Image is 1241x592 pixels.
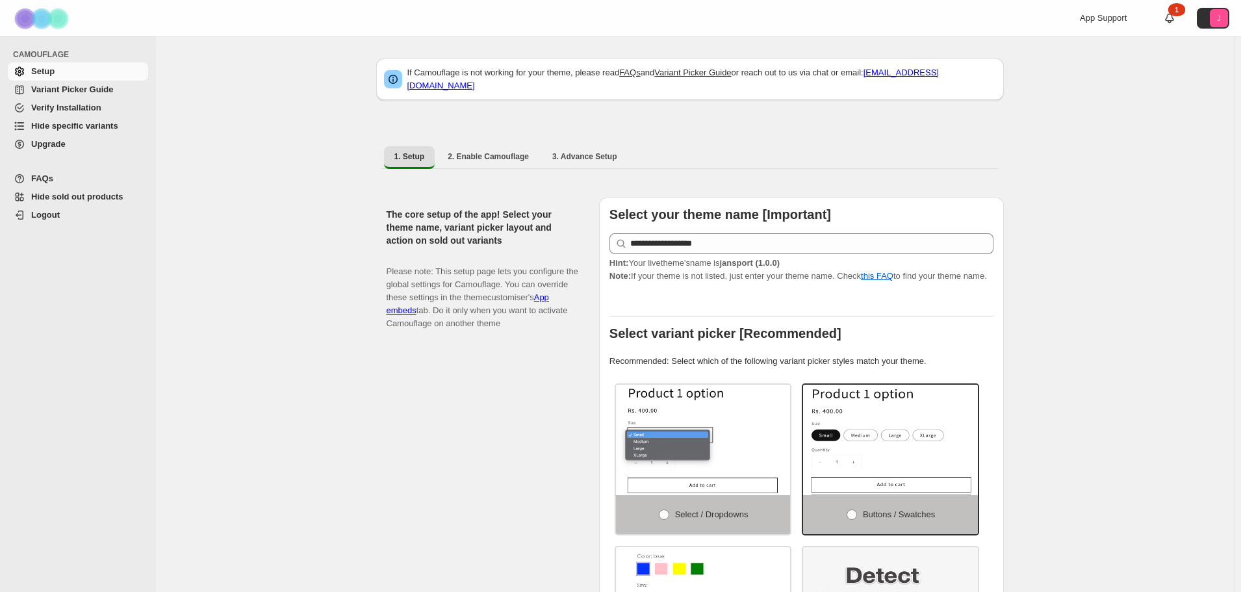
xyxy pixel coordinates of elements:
[609,207,831,222] b: Select your theme name [Important]
[719,258,780,268] strong: jansport (1.0.0)
[31,121,118,131] span: Hide specific variants
[609,271,631,281] strong: Note:
[609,258,780,268] span: Your live theme's name is
[387,252,578,330] p: Please note: This setup page lets you configure the global settings for Camouflage. You can overr...
[8,81,148,99] a: Variant Picker Guide
[31,210,60,220] span: Logout
[609,355,993,368] p: Recommended: Select which of the following variant picker styles match your theme.
[31,103,101,112] span: Verify Installation
[387,208,578,247] h2: The core setup of the app! Select your theme name, variant picker layout and action on sold out v...
[609,257,993,283] p: If your theme is not listed, just enter your theme name. Check to find your theme name.
[10,1,75,36] img: Camouflage
[13,49,149,60] span: CAMOUFLAGE
[8,117,148,135] a: Hide specific variants
[803,385,978,495] img: Buttons / Swatches
[1163,12,1176,25] a: 1
[8,206,148,224] a: Logout
[552,151,617,162] span: 3. Advance Setup
[619,68,641,77] a: FAQs
[8,62,148,81] a: Setup
[1168,3,1185,16] div: 1
[863,509,935,519] span: Buttons / Swatches
[861,271,893,281] a: this FAQ
[394,151,425,162] span: 1. Setup
[675,509,748,519] span: Select / Dropdowns
[616,385,791,495] img: Select / Dropdowns
[8,170,148,188] a: FAQs
[1080,13,1127,23] span: App Support
[1197,8,1229,29] button: Avatar with initials J
[31,66,55,76] span: Setup
[8,99,148,117] a: Verify Installation
[1217,14,1221,22] text: J
[654,68,731,77] a: Variant Picker Guide
[31,139,66,149] span: Upgrade
[31,84,113,94] span: Variant Picker Guide
[8,188,148,206] a: Hide sold out products
[609,326,841,341] b: Select variant picker [Recommended]
[448,151,529,162] span: 2. Enable Camouflage
[31,192,123,201] span: Hide sold out products
[609,258,629,268] strong: Hint:
[8,135,148,153] a: Upgrade
[1210,9,1228,27] span: Avatar with initials J
[407,66,996,92] p: If Camouflage is not working for your theme, please read and or reach out to us via chat or email:
[31,174,53,183] span: FAQs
